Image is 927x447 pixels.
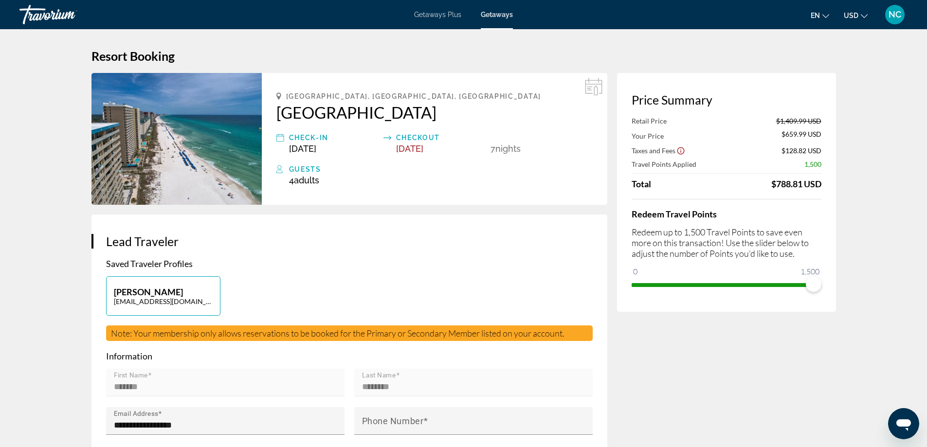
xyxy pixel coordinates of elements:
[806,276,821,292] span: ngx-slider
[362,416,424,426] mat-label: Phone Number
[19,2,117,27] a: Travorium
[106,276,220,316] button: [PERSON_NAME][EMAIL_ADDRESS][DOMAIN_NAME]
[289,132,379,143] div: Check-In
[811,12,820,19] span: en
[782,146,821,155] span: $128.82 USD
[114,410,158,418] mat-label: Email Address
[782,130,821,141] span: $659.99 USD
[481,11,513,18] a: Getaways
[276,103,593,122] a: [GEOGRAPHIC_DATA]
[414,11,461,18] a: Getaways Plus
[882,4,908,25] button: User Menu
[811,8,829,22] button: Change language
[396,132,486,143] div: Checkout
[114,372,148,379] mat-label: First Name
[106,234,593,249] h3: Lead Traveler
[632,227,821,259] p: Redeem up to 1,500 Travel Points to save even more on this transaction! Use the slider below to a...
[888,408,919,439] iframe: Button to launch messaging window
[91,73,262,205] img: Majestic Beach Resort
[632,179,651,189] span: Total
[632,266,639,277] span: 0
[632,209,821,219] h4: Redeem Travel Points
[771,179,821,189] div: $788.81 USD
[799,266,821,277] span: 1,500
[495,143,521,154] span: Nights
[396,143,423,154] span: [DATE]
[289,175,319,185] span: 4
[286,92,541,100] span: [GEOGRAPHIC_DATA], [GEOGRAPHIC_DATA], [GEOGRAPHIC_DATA]
[91,49,836,63] h1: Resort Booking
[889,10,901,19] span: NC
[491,143,495,154] span: 7
[804,160,821,168] span: 1,500
[632,92,821,107] h3: Price Summary
[632,283,821,285] ngx-slider: ngx-slider
[294,175,319,185] span: Adults
[114,297,213,305] p: [EMAIL_ADDRESS][DOMAIN_NAME]
[844,12,858,19] span: USD
[776,117,821,125] span: $1,409.99 USD
[844,8,868,22] button: Change currency
[632,146,675,155] span: Taxes and Fees
[106,351,593,361] p: Information
[362,372,396,379] mat-label: Last Name
[632,160,696,168] span: Travel Points Applied
[632,132,664,140] span: Your Price
[111,328,564,339] span: Note: Your membership only allows reservations to be booked for the Primary or Secondary Member l...
[289,143,316,154] span: [DATE]
[676,146,685,155] button: Show Taxes and Fees disclaimer
[632,145,685,155] button: Show Taxes and Fees breakdown
[632,117,667,125] span: Retail Price
[106,258,593,269] p: Saved Traveler Profiles
[114,286,213,297] p: [PERSON_NAME]
[289,163,593,175] div: Guests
